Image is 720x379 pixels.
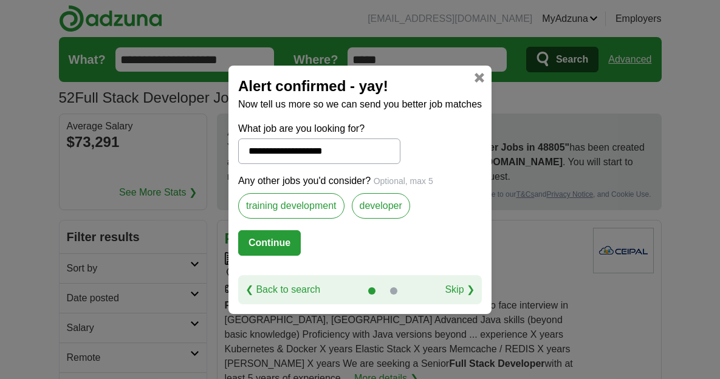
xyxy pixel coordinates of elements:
a: Skip ❯ [445,282,475,297]
a: ❮ Back to search [245,282,320,297]
p: Now tell us more so we can send you better job matches [238,97,482,112]
label: training development [238,193,345,219]
h2: Alert confirmed - yay! [238,75,482,97]
p: Any other jobs you'd consider? [238,174,482,188]
label: developer [352,193,410,219]
button: Continue [238,230,301,256]
span: Optional, max 5 [374,176,433,186]
label: What job are you looking for? [238,121,400,136]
